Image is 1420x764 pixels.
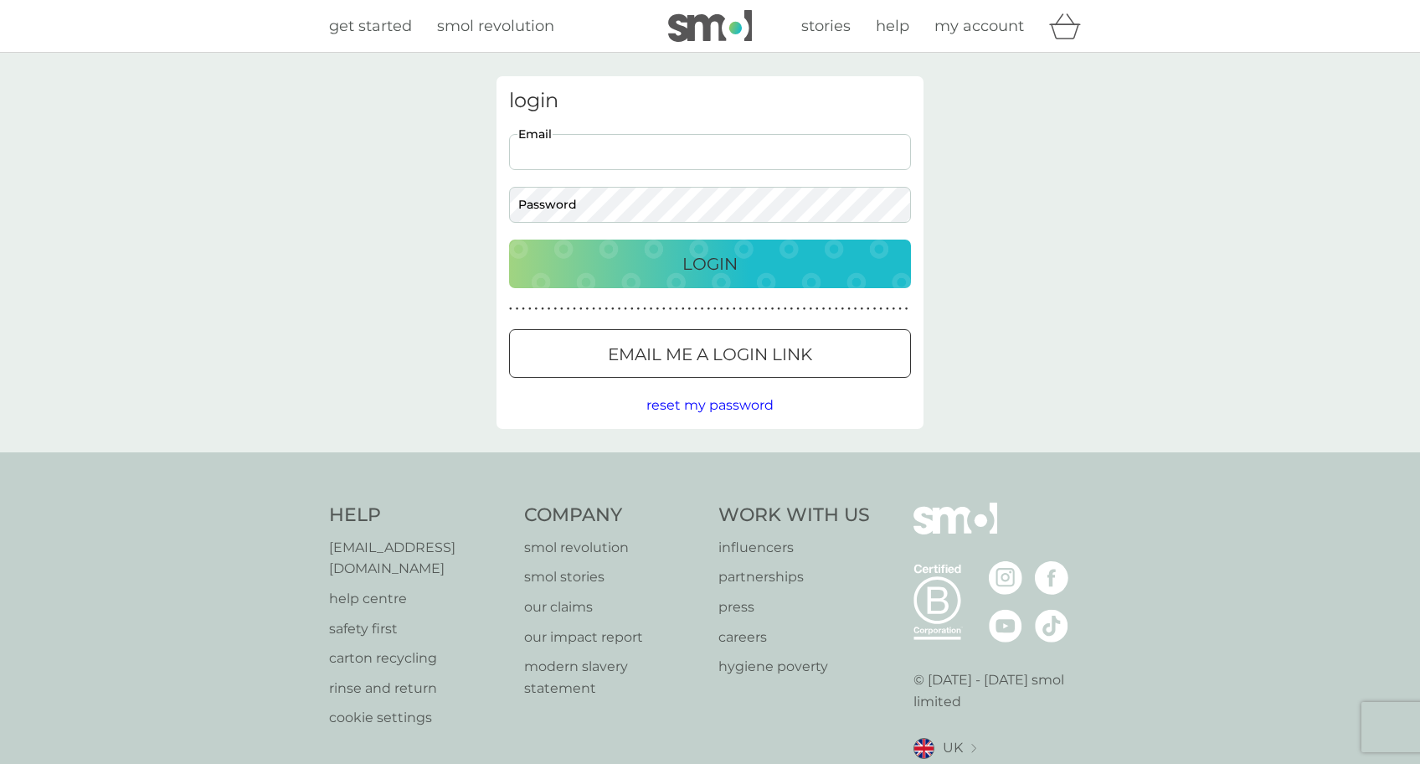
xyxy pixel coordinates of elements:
[646,397,774,413] span: reset my password
[879,305,882,313] p: ●
[560,305,563,313] p: ●
[509,240,911,288] button: Login
[905,305,908,313] p: ●
[630,305,634,313] p: ●
[524,656,702,699] a: modern slavery statement
[329,648,507,669] a: carton recycling
[913,503,997,560] img: smol
[329,14,412,39] a: get started
[524,596,702,618] a: our claims
[548,305,551,313] p: ●
[675,305,678,313] p: ●
[764,305,768,313] p: ●
[739,305,743,313] p: ●
[1035,561,1068,595] img: visit the smol Facebook page
[656,305,659,313] p: ●
[329,17,412,35] span: get started
[707,305,710,313] p: ●
[437,14,554,39] a: smol revolution
[662,305,666,313] p: ●
[329,537,507,580] a: [EMAIL_ADDRESS][DOMAIN_NAME]
[803,305,806,313] p: ●
[989,561,1022,595] img: visit the smol Instagram page
[971,744,976,753] img: select a new location
[608,341,812,368] p: Email me a login link
[528,305,532,313] p: ●
[815,305,819,313] p: ●
[854,305,857,313] p: ●
[989,609,1022,643] img: visit the smol Youtube page
[522,305,525,313] p: ●
[524,503,702,529] h4: Company
[713,305,717,313] p: ●
[586,305,589,313] p: ●
[718,627,870,648] a: careers
[535,305,538,313] p: ●
[876,17,909,35] span: help
[876,14,909,39] a: help
[893,305,896,313] p: ●
[567,305,570,313] p: ●
[611,305,615,313] p: ●
[934,14,1024,39] a: my account
[329,588,507,610] a: help centre
[718,566,870,588] a: partnerships
[509,305,512,313] p: ●
[809,305,812,313] p: ●
[720,305,723,313] p: ●
[646,395,774,416] button: reset my password
[913,738,934,759] img: UK flag
[847,305,851,313] p: ●
[913,669,1092,712] p: © [DATE] - [DATE] smol limited
[329,678,507,699] a: rinse and return
[682,305,685,313] p: ●
[624,305,627,313] p: ●
[516,305,519,313] p: ●
[509,89,911,113] h3: login
[718,596,870,618] a: press
[784,305,787,313] p: ●
[718,656,870,678] a: hygiene poverty
[745,305,749,313] p: ●
[509,329,911,378] button: Email me a login link
[524,566,702,588] a: smol stories
[860,305,863,313] p: ●
[790,305,794,313] p: ●
[1035,609,1068,643] img: visit the smol Tiktok page
[599,305,602,313] p: ●
[329,707,507,729] a: cookie settings
[701,305,704,313] p: ●
[668,10,752,42] img: smol
[524,537,702,559] p: smol revolution
[688,305,692,313] p: ●
[669,305,672,313] p: ●
[898,305,902,313] p: ●
[733,305,736,313] p: ●
[758,305,761,313] p: ●
[777,305,780,313] p: ●
[643,305,646,313] p: ●
[752,305,755,313] p: ●
[524,627,702,648] a: our impact report
[801,14,851,39] a: stories
[873,305,877,313] p: ●
[835,305,838,313] p: ●
[437,17,554,35] span: smol revolution
[718,537,870,559] p: influencers
[822,305,826,313] p: ●
[618,305,621,313] p: ●
[650,305,653,313] p: ●
[682,250,738,277] p: Login
[694,305,697,313] p: ●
